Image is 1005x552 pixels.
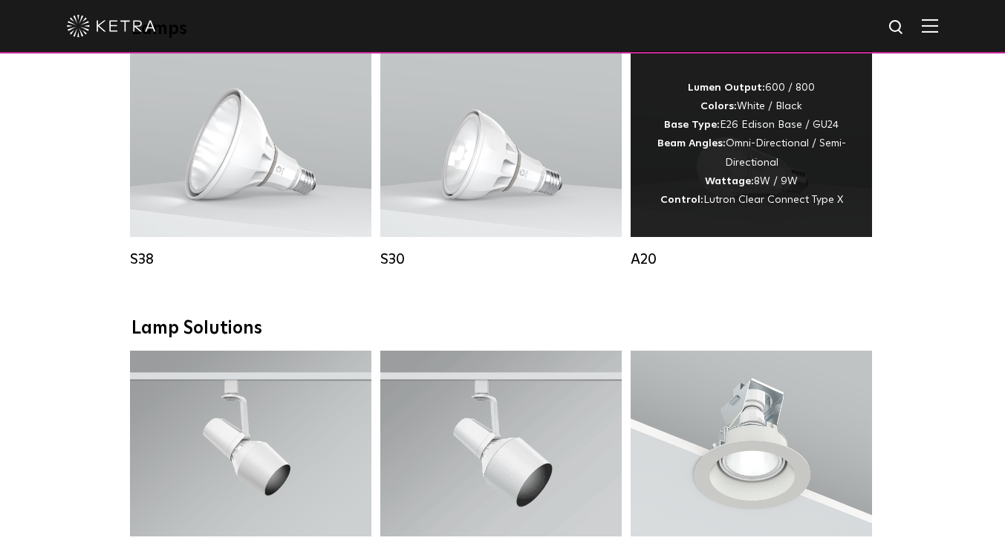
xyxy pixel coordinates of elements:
[688,82,765,93] strong: Lumen Output:
[660,195,703,205] strong: Control:
[653,79,850,210] div: 600 / 800 White / Black E26 Edison Base / GU24 Omni-Directional / Semi-Directional 8W / 9W
[67,15,156,37] img: ketra-logo-2019-white
[657,138,726,149] strong: Beam Angles:
[380,51,622,268] a: S30 Lumen Output:1100Colors:White / BlackBase Type:E26 Edison Base / GU24Beam Angles:15° / 25° / ...
[130,51,371,268] a: S38 Lumen Output:1100Colors:White / BlackBase Type:E26 Edison Base / GU24Beam Angles:10° / 25° / ...
[664,120,720,130] strong: Base Type:
[131,318,874,340] div: Lamp Solutions
[705,176,754,186] strong: Wattage:
[922,19,938,33] img: Hamburger%20Nav.svg
[130,250,371,268] div: S38
[700,101,737,111] strong: Colors:
[631,250,872,268] div: A20
[703,195,843,205] span: Lutron Clear Connect Type X
[631,51,872,268] a: A20 Lumen Output:600 / 800Colors:White / BlackBase Type:E26 Edison Base / GU24Beam Angles:Omni-Di...
[888,19,906,37] img: search icon
[380,250,622,268] div: S30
